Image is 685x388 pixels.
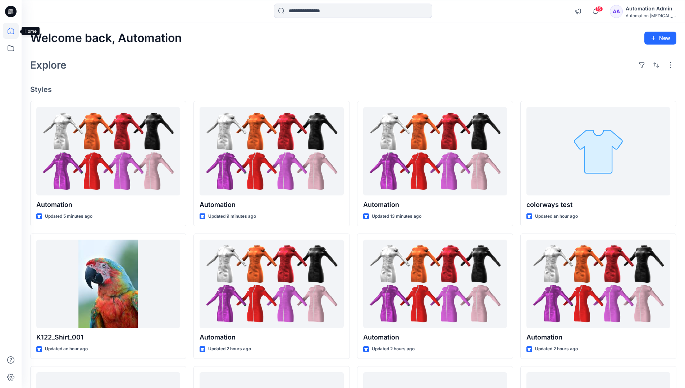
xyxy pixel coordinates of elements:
h2: Explore [30,59,67,71]
a: Automation [200,107,343,196]
p: Updated an hour ago [535,213,578,220]
p: Updated 2 hours ago [372,345,415,353]
p: Automation [36,200,180,210]
a: Automation [526,240,670,328]
p: Automation [200,200,343,210]
p: Updated 2 hours ago [535,345,578,353]
h4: Styles [30,85,676,94]
div: Automation Admin [626,4,676,13]
p: Updated 13 minutes ago [372,213,421,220]
p: Updated 5 minutes ago [45,213,92,220]
a: Automation [36,107,180,196]
p: Updated an hour ago [45,345,88,353]
p: Updated 2 hours ago [208,345,251,353]
p: K122_Shirt_001 [36,332,180,342]
div: Automation [MEDICAL_DATA]... [626,13,676,18]
p: Automation [363,200,507,210]
p: Automation [363,332,507,342]
a: colorways test [526,107,670,196]
h2: Welcome back, Automation [30,32,182,45]
a: K122_Shirt_001 [36,240,180,328]
a: Automation [363,240,507,328]
p: colorways test [526,200,670,210]
a: Automation [200,240,343,328]
p: Automation [526,332,670,342]
a: Automation [363,107,507,196]
button: New [644,32,676,45]
p: Updated 9 minutes ago [208,213,256,220]
span: 16 [595,6,603,12]
div: AA [610,5,623,18]
p: Automation [200,332,343,342]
